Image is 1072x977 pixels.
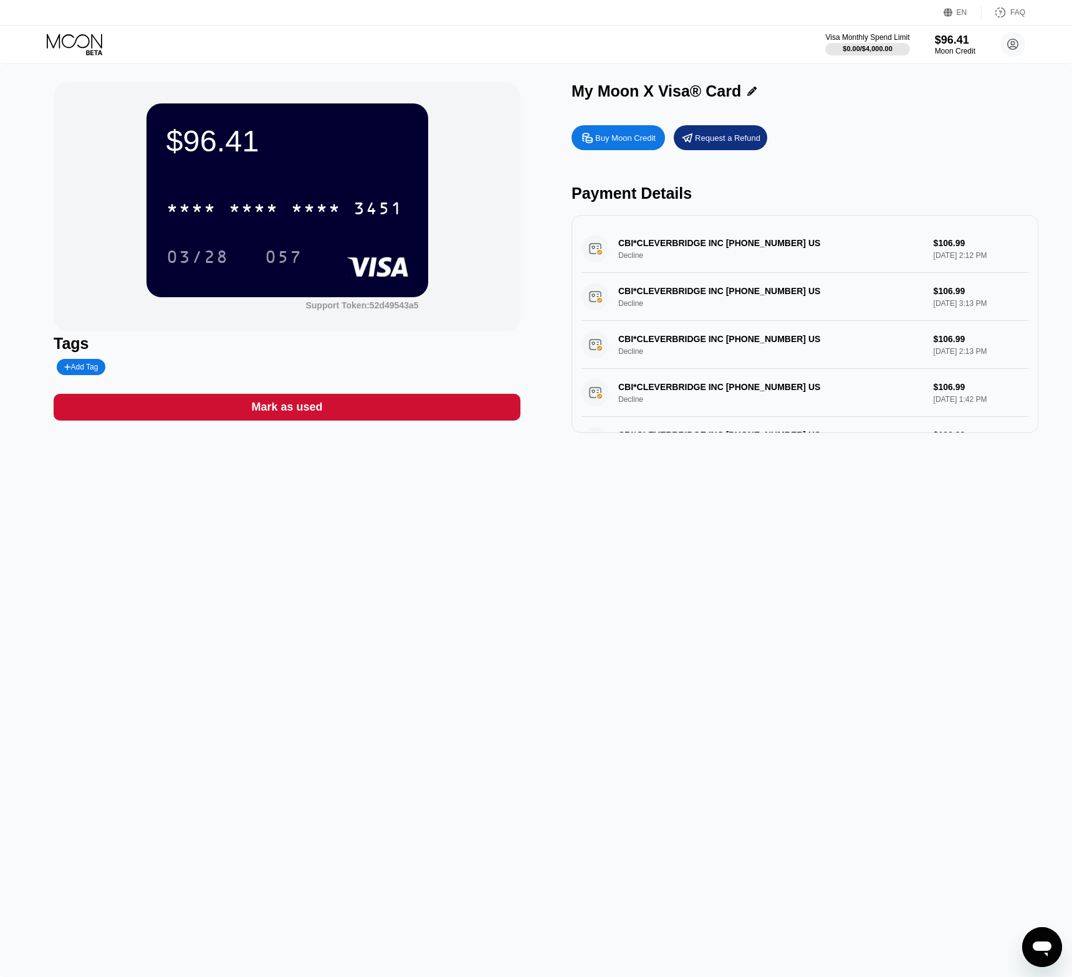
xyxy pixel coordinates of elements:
[674,125,767,150] div: Request a Refund
[1022,927,1062,967] iframe: Button to launch messaging window
[305,300,418,310] div: Support Token:52d49543a5
[1010,8,1025,17] div: FAQ
[695,133,760,143] div: Request a Refund
[843,45,893,52] div: $0.00 / $4,000.00
[251,400,322,414] div: Mark as used
[572,82,741,100] div: My Moon X Visa® Card
[935,34,975,47] div: $96.41
[166,123,408,158] div: $96.41
[935,47,975,55] div: Moon Credit
[935,34,975,55] div: $96.41Moon Credit
[825,33,909,42] div: Visa Monthly Spend Limit
[825,33,909,55] div: Visa Monthly Spend Limit$0.00/$4,000.00
[353,200,403,220] div: 3451
[166,249,229,269] div: 03/28
[572,184,1038,203] div: Payment Details
[595,133,656,143] div: Buy Moon Credit
[57,359,105,375] div: Add Tag
[265,249,302,269] div: 057
[982,6,1025,19] div: FAQ
[157,241,238,272] div: 03/28
[256,241,312,272] div: 057
[64,363,98,371] div: Add Tag
[944,6,982,19] div: EN
[957,8,967,17] div: EN
[54,335,520,353] div: Tags
[305,300,418,310] div: Support Token: 52d49543a5
[54,394,520,421] div: Mark as used
[572,125,665,150] div: Buy Moon Credit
